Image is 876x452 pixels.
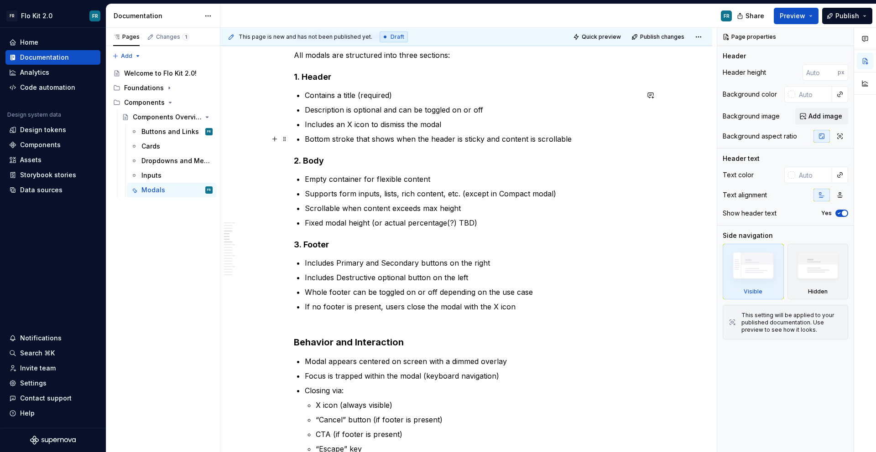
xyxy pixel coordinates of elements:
[723,132,797,141] div: Background aspect ratio
[5,406,100,421] button: Help
[294,337,404,348] strong: Behavior and Interaction
[141,127,199,136] div: Buttons and Links
[5,346,100,360] button: Search ⌘K
[207,127,211,136] div: FR
[294,240,329,249] strong: 3. Footer
[305,104,639,115] p: Description is optional and can be toggled on or off
[795,86,832,103] input: Auto
[109,95,216,110] div: Components
[316,400,639,411] p: X icon (always visible)
[835,11,859,21] span: Publish
[732,8,770,24] button: Share
[20,140,61,149] div: Components
[127,168,216,183] a: Inputs
[5,80,100,95] a: Code automation
[316,429,639,440] p: CTA (if footer is present)
[305,356,639,367] p: Modal appears centered on screen with a dimmed overlay
[305,188,639,199] p: Supports form inputs, lists, rich content, etc. (except in Compact modal)
[305,203,639,214] p: Scrollable when content exceeds max height
[5,331,100,345] button: Notifications
[20,394,72,403] div: Contact support
[20,155,42,164] div: Assets
[294,50,639,61] p: All modals are structured into three sections:
[305,90,639,101] p: Contains a title (required)
[5,153,100,167] a: Assets
[114,11,200,21] div: Documentation
[305,174,639,185] p: Empty container for flexible content
[127,139,216,154] a: Cards
[5,123,100,137] a: Design tokens
[127,154,216,168] a: Dropdowns and Menus
[629,31,688,43] button: Publish changes
[5,138,100,152] a: Components
[118,110,216,124] a: Components Overview
[305,301,639,312] p: If no footer is present, users close the modal with the X icon
[5,361,100,375] a: Invite team
[113,33,140,41] div: Pages
[305,119,639,130] p: Includes an X icon to dismiss the modal
[20,170,76,180] div: Storybook stories
[821,210,832,217] label: Yes
[127,183,216,197] a: ModalsFR
[20,38,38,47] div: Home
[7,111,61,118] div: Design system data
[156,33,189,41] div: Changes
[109,81,216,95] div: Foundations
[774,8,819,24] button: Preview
[724,12,730,20] div: FR
[582,33,621,41] span: Quick preview
[723,190,767,200] div: Text alignment
[746,11,764,21] span: Share
[133,113,202,122] div: Components Overview
[124,69,197,78] div: Welcome to Flo Kit 2.0!
[127,124,216,139] a: Buttons and LinksFR
[744,288,762,295] div: Visible
[141,142,160,151] div: Cards
[723,231,773,240] div: Side navigation
[2,6,104,26] button: FRFlo Kit 2.0FR
[141,185,165,195] div: Modals
[570,31,625,43] button: Quick preview
[723,90,777,99] div: Background color
[20,185,63,195] div: Data sources
[305,385,639,396] p: Closing via:
[20,349,55,358] div: Search ⌘K
[795,167,832,183] input: Auto
[723,170,754,180] div: Text color
[20,409,35,418] div: Help
[787,244,849,299] div: Hidden
[141,171,162,180] div: Inputs
[20,125,66,134] div: Design tokens
[5,50,100,65] a: Documentation
[20,53,69,62] div: Documentation
[723,68,766,77] div: Header height
[780,11,805,21] span: Preview
[808,288,828,295] div: Hidden
[239,33,372,41] span: This page is new and has not been published yet.
[30,436,76,445] svg: Supernova Logo
[795,108,848,124] button: Add image
[723,209,777,218] div: Show header text
[20,68,49,77] div: Analytics
[124,98,165,107] div: Components
[294,156,324,165] strong: 2. Body
[20,379,47,388] div: Settings
[5,168,100,182] a: Storybook stories
[121,52,132,60] span: Add
[808,112,842,121] span: Add image
[141,156,211,165] div: Dropdowns and Menus
[5,183,100,197] a: Data sources
[5,391,100,406] button: Contact support
[20,334,62,343] div: Notifications
[5,376,100,390] a: Settings
[723,154,760,163] div: Header text
[305,287,639,298] p: Whole footer can be toggled on or off depending on the use case
[741,312,842,334] div: This setting will be applied to your published documentation. Use preview to see how it looks.
[305,370,639,381] p: Focus is trapped within the modal (keyboard navigation)
[391,33,404,41] span: Draft
[207,185,211,195] div: FR
[822,8,872,24] button: Publish
[723,112,780,121] div: Background image
[109,66,216,81] a: Welcome to Flo Kit 2.0!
